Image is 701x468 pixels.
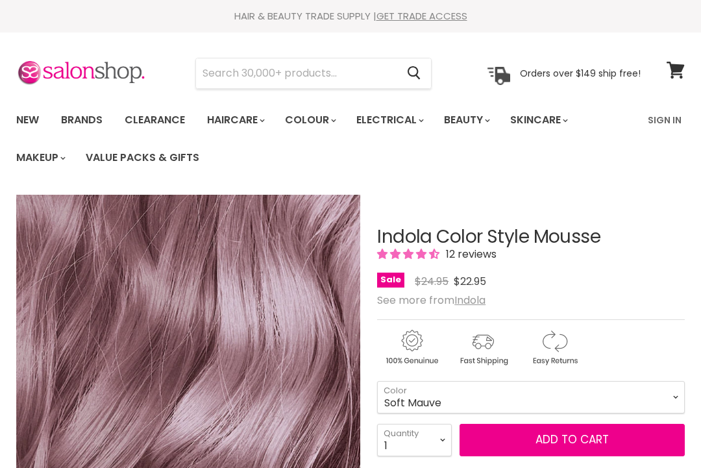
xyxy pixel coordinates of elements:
a: Makeup [6,144,73,171]
a: New [6,106,49,134]
a: Brands [51,106,112,134]
span: See more from [377,293,486,308]
span: 4.33 stars [377,247,442,262]
button: Add to cart [460,424,685,456]
img: genuine.gif [377,328,446,367]
img: shipping.gif [449,328,517,367]
a: Haircare [197,106,273,134]
span: $24.95 [415,274,449,289]
a: Beauty [434,106,498,134]
button: Search [397,58,431,88]
iframe: Gorgias live chat messenger [636,407,688,455]
span: Sale [377,273,404,288]
ul: Main menu [6,101,640,177]
a: Clearance [115,106,195,134]
span: $22.95 [454,274,486,289]
a: Sign In [640,106,689,134]
p: Orders over $149 ship free! [520,67,641,79]
form: Product [195,58,432,89]
img: returns.gif [520,328,589,367]
span: Add to cart [535,432,609,447]
input: Search [196,58,397,88]
a: Value Packs & Gifts [76,144,209,171]
a: Skincare [500,106,576,134]
a: Indola [454,293,486,308]
a: Colour [275,106,344,134]
a: Electrical [347,106,432,134]
a: GET TRADE ACCESS [376,9,467,23]
select: Quantity [377,424,452,456]
span: 12 reviews [442,247,497,262]
h1: Indola Color Style Mousse [377,227,685,247]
